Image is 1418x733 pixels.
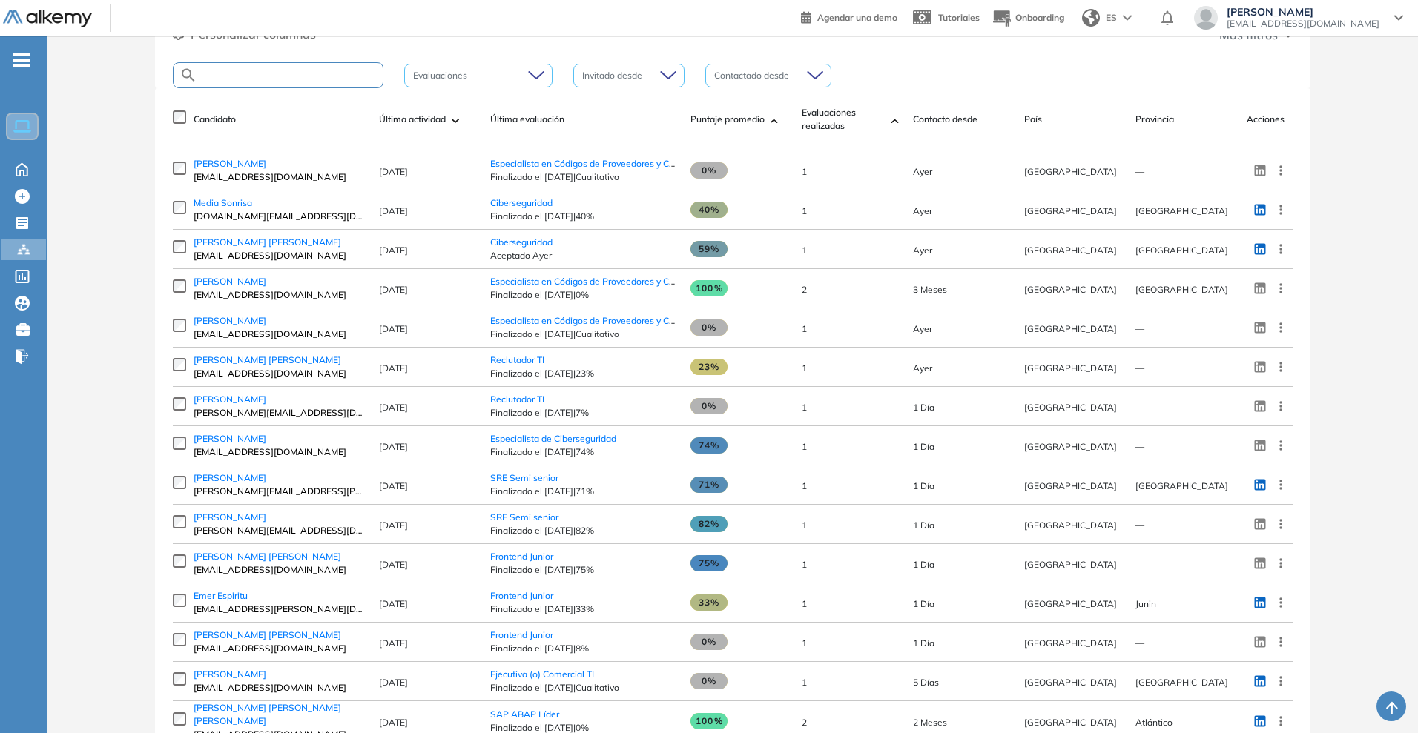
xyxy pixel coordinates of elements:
[194,315,266,326] span: [PERSON_NAME]
[490,249,676,262] span: Aceptado Ayer
[194,603,364,616] span: [EMAIL_ADDRESS][PERSON_NAME][DOMAIN_NAME]
[490,590,553,601] a: Frontend Junior
[802,362,807,374] span: 1
[802,323,807,334] span: 1
[913,520,934,531] span: 08-Sep-2025
[913,205,932,216] span: 09-Sep-2025
[490,563,676,577] span: Finalizado el [DATE] | 75%
[913,480,934,491] span: 08-Sep-2025
[490,511,558,523] span: SRE Semi senior
[913,677,939,688] span: 04-Sep-2025
[1024,245,1117,256] span: [GEOGRAPHIC_DATA]
[490,669,594,680] span: Ejecutiva (o) Comercial TI
[194,590,248,601] span: Emer Espiritu
[1247,113,1285,126] span: Acciones
[913,637,934,649] span: 08-Sep-2025
[817,12,897,23] span: Agendar una demo
[490,394,544,405] span: Reclutador TI
[1024,441,1117,452] span: [GEOGRAPHIC_DATA]
[194,314,364,328] a: [PERSON_NAME]
[194,210,364,223] span: [DOMAIN_NAME][EMAIL_ADDRESS][DOMAIN_NAME]
[194,701,364,728] a: [PERSON_NAME] [PERSON_NAME] [PERSON_NAME]
[490,433,616,444] a: Especialista de Ciberseguridad
[802,284,807,295] span: 2
[1024,284,1117,295] span: [GEOGRAPHIC_DATA]
[490,406,676,419] span: Finalizado el [DATE] | 7%
[194,197,252,208] span: Media Sonrisa
[379,480,408,491] span: [DATE]
[490,354,544,365] a: Reclutador TI
[802,677,807,688] span: 1
[194,628,364,642] a: [PERSON_NAME] [PERSON_NAME]
[1024,323,1117,334] span: [GEOGRAPHIC_DATA]
[194,158,266,169] span: [PERSON_NAME]
[1135,166,1144,177] span: —
[1135,284,1228,295] span: [GEOGRAPHIC_DATA]
[1135,598,1156,609] span: Junin
[1024,166,1117,177] span: [GEOGRAPHIC_DATA]
[690,241,728,257] span: 59%
[992,2,1064,34] button: Onboarding
[490,551,553,562] a: Frontend Junior
[194,445,364,459] span: [EMAIL_ADDRESS][DOMAIN_NAME]
[1135,362,1144,374] span: —
[194,668,364,681] a: [PERSON_NAME]
[194,328,364,341] span: [EMAIL_ADDRESS][DOMAIN_NAME]
[490,288,676,302] span: Finalizado el [DATE] | 0%
[690,477,728,493] span: 71%
[379,717,408,728] span: [DATE]
[490,709,559,720] span: SAP ABAP Líder
[490,328,676,341] span: Finalizado el [DATE] | Cualitativo
[194,406,364,419] span: [PERSON_NAME][EMAIL_ADDRESS][DOMAIN_NAME]
[1227,18,1379,30] span: [EMAIL_ADDRESS][DOMAIN_NAME]
[194,550,364,563] a: [PERSON_NAME] [PERSON_NAME]
[1024,480,1117,491] span: [GEOGRAPHIC_DATA]
[1135,323,1144,334] span: —
[490,629,553,640] a: Frontend Junior
[801,7,897,25] a: Agendar una demo
[1024,402,1117,413] span: [GEOGRAPHIC_DATA]
[690,398,728,414] span: 0%
[690,516,728,532] span: 82%
[379,113,446,126] span: Última actividad
[1135,717,1173,728] span: Atlántico
[179,66,197,84] img: SEARCH_ALT
[490,197,553,208] a: Ciberseguridad
[194,367,364,380] span: [EMAIL_ADDRESS][DOMAIN_NAME]
[194,275,364,288] a: [PERSON_NAME]
[690,673,728,689] span: 0%
[1135,113,1174,126] span: Provincia
[802,637,807,649] span: 1
[802,402,807,413] span: 1
[690,555,728,571] span: 75%
[490,236,553,248] a: Ciberseguridad
[1015,12,1064,23] span: Onboarding
[802,166,807,177] span: 1
[194,236,341,248] span: [PERSON_NAME] [PERSON_NAME]
[3,10,92,28] img: Logo
[194,681,364,694] span: [EMAIL_ADDRESS][DOMAIN_NAME]
[1135,205,1228,216] span: [GEOGRAPHIC_DATA]
[379,520,408,531] span: [DATE]
[194,485,364,498] span: [PERSON_NAME][EMAIL_ADDRESS][PERSON_NAME][DOMAIN_NAME]
[379,637,408,649] span: [DATE]
[379,402,408,413] span: [DATE]
[379,362,408,374] span: [DATE]
[490,276,696,287] span: Especialista en Códigos de Proveedores y Clientes
[913,284,947,295] span: 22-May-2025
[490,158,696,169] a: Especialista en Códigos de Proveedores y Clientes
[690,594,728,611] span: 33%
[379,598,408,609] span: [DATE]
[913,717,947,728] span: 03-Jul-2025
[194,196,364,210] a: Media Sonrisa
[379,245,408,256] span: [DATE]
[1135,441,1144,452] span: —
[802,106,885,133] span: Evaluaciones realizadas
[194,629,341,640] span: [PERSON_NAME] [PERSON_NAME]
[490,603,676,616] span: Finalizado el [DATE] | 33%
